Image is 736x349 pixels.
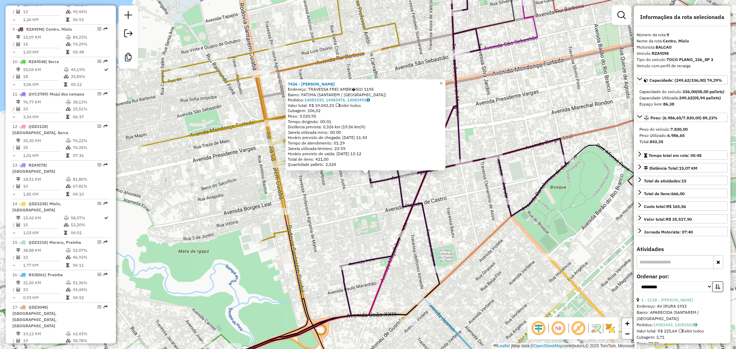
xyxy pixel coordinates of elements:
[16,74,20,79] i: Total de Atividades
[12,124,68,135] span: 12 -
[16,255,20,259] i: Total de Atividades
[637,163,728,172] a: Distância Total:15,07 KM
[72,106,107,112] td: 25,51%
[16,223,20,227] i: Total de Atividades
[104,92,108,96] em: Rota exportada
[288,87,443,92] div: Endereço: TRAVESSA FREI AMBR�SIO 1195
[590,323,601,334] img: Fluxo de ruas
[666,204,686,209] strong: R$ 165,56
[437,79,445,87] a: Close popup
[288,130,443,135] div: Janela utilizada início: 00:00
[639,139,725,145] div: Total:
[12,191,16,198] td: =
[12,305,57,328] span: 17 -
[66,339,71,343] i: % de utilização da cubagem
[637,214,728,223] a: Valor total:R$ 35.517,90
[641,297,693,302] a: 1 - 5138 - [PERSON_NAME]
[12,272,63,277] span: 16 -
[637,86,728,110] div: Capacidade: (249,62/336,00) 74,29%
[72,279,107,286] td: 51,36%
[670,127,688,132] strong: 7.830,00
[530,320,547,337] span: Ocultar deslocamento
[29,124,47,129] span: QDZ3128
[12,41,16,48] td: /
[72,99,107,106] td: 38,13%
[288,119,443,124] div: Tempo dirigindo: 00:01
[70,73,104,80] td: 35,85%
[66,115,69,119] i: Tempo total em rota
[12,262,16,269] td: =
[637,176,728,185] a: Total de atividades:15
[72,254,107,261] td: 46,92%
[16,146,20,150] i: Total de Atividades
[12,81,16,88] td: =
[644,203,686,210] div: Custo total:
[637,328,728,334] div: Valor total: R$ 225,64
[694,323,697,327] i: Observações
[64,231,67,235] i: Tempo total em rota
[644,178,686,183] span: Total de atividades:
[440,80,443,86] span: ×
[644,229,693,235] div: Jornada Motorista: 07:40
[23,229,63,236] td: 1,03 KM
[16,177,20,181] i: Distância Total
[637,123,728,148] div: Peso: (6.986,65/7.830,00) 89,23%
[64,216,69,220] i: % de utilização do peso
[23,81,63,88] td: 3,06 KM
[637,246,728,252] h4: Atividades
[12,162,55,174] span: 13 -
[637,340,728,347] div: Peso: 73,71
[121,8,135,24] a: Nova sessão e pesquisa
[12,73,16,80] td: /
[70,229,104,236] td: 04:01
[23,176,66,183] td: 18,51 KM
[23,191,66,198] td: 1,85 KM
[72,183,107,190] td: 67,81%
[23,294,66,301] td: 0,93 KM
[637,303,728,309] div: Endereço: AV IRURA 1932
[66,146,71,150] i: % de utilização da cubagem
[104,240,108,244] em: Rota exportada
[639,132,725,139] div: Peso Utilizado:
[104,201,108,206] em: Rota exportada
[493,343,510,348] a: Leaflet
[650,139,663,144] strong: 843,35
[16,107,20,111] i: Total de Atividades
[12,294,16,301] td: =
[12,221,16,228] td: /
[72,247,107,254] td: 53,07%
[366,98,370,102] i: Observações
[29,91,47,97] span: QVC2789
[72,286,107,293] td: 43,44%
[663,38,689,43] strong: Centro, Miolo
[639,101,725,107] div: Espaço livre:
[637,334,728,340] div: Cubagem: 2,71
[288,103,443,108] div: Valor total: R$ 19.042,33
[23,183,66,190] td: 10
[23,286,66,293] td: 23
[104,272,108,277] em: Rota exportada
[72,113,107,120] td: 06:37
[644,216,692,222] div: Valor total:
[23,247,66,254] td: 38,88 KM
[23,137,66,144] td: 25,30 KM
[625,329,630,338] span: −
[23,66,63,73] td: 55,04 KM
[72,191,107,198] td: 04:10
[12,59,59,64] span: 10 -
[639,95,725,101] div: Capacidade Utilizada:
[23,337,66,344] td: 19
[23,73,63,80] td: 18
[288,108,443,113] div: Cubagem: 106,02
[47,91,84,97] span: | Mojuí dos campos
[637,113,728,122] a: Peso: (6.986,65/7.830,00) 89,23%
[637,322,728,328] div: Pedidos:
[12,183,16,190] td: /
[121,27,135,42] a: Exportar sessão
[625,319,630,328] span: +
[16,35,20,39] i: Distância Total
[72,294,107,301] td: 04:52
[66,100,71,104] i: % de utilização do peso
[16,68,20,72] i: Distância Total
[72,262,107,269] td: 06:11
